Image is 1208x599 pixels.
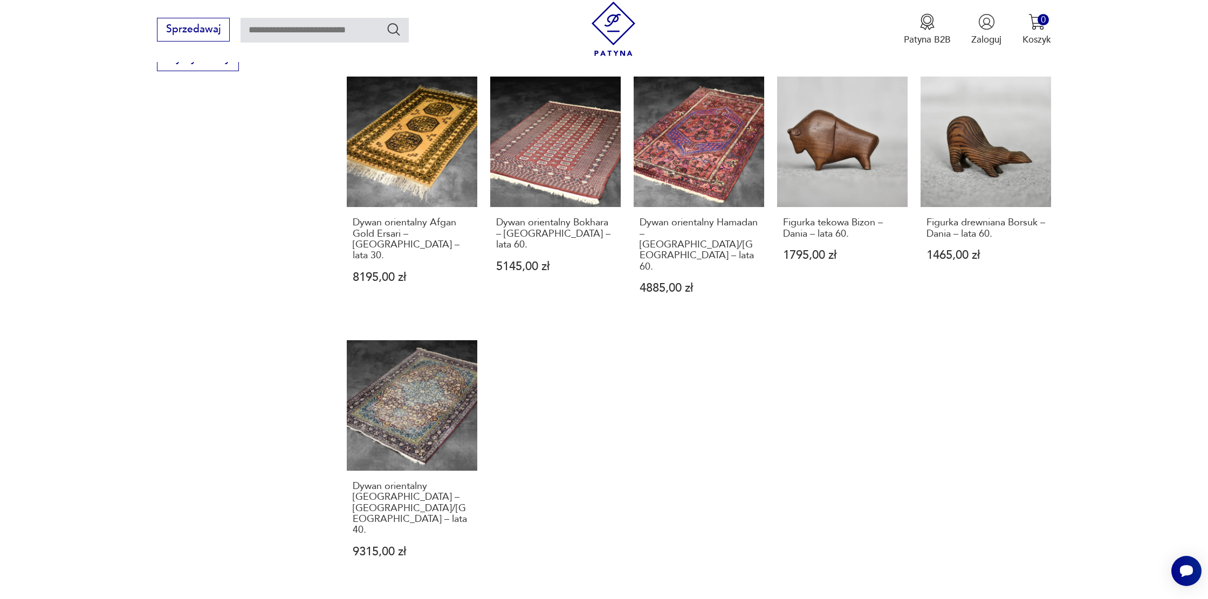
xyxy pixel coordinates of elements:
button: Zaloguj [971,13,1001,46]
h3: Dywan orientalny Afgan Gold Ersari – [GEOGRAPHIC_DATA] – lata 30. [353,217,471,261]
p: 5145,00 zł [496,261,615,272]
button: 0Koszyk [1022,13,1051,46]
p: Zaloguj [971,33,1001,46]
h3: Dywan orientalny [GEOGRAPHIC_DATA] – [GEOGRAPHIC_DATA]/[GEOGRAPHIC_DATA] – lata 40. [353,481,471,536]
a: Figurka drewniana Borsuk – Dania – lata 60.Figurka drewniana Borsuk – Dania – lata 60.1465,00 zł [921,77,1051,319]
p: 8195,00 zł [353,272,471,283]
h3: Figurka tekowa Bizon – Dania – lata 60. [783,217,902,239]
img: Ikonka użytkownika [978,13,995,30]
a: Dywan orientalny Bokhara – Pakistan – lata 60.Dywan orientalny Bokhara – [GEOGRAPHIC_DATA] – lata... [490,77,621,319]
button: Szukaj [386,22,402,37]
iframe: Smartsupp widget button [1171,556,1202,586]
p: 9315,00 zł [353,546,471,557]
a: Figurka tekowa Bizon – Dania – lata 60.Figurka tekowa Bizon – Dania – lata 60.1795,00 zł [777,77,908,319]
a: Dywan orientalny Afgan Gold Ersari – Afganistan – lata 30.Dywan orientalny Afgan Gold Ersari – [G... [347,77,477,319]
p: Patyna B2B [904,33,951,46]
p: 4885,00 zł [640,283,758,294]
p: 1795,00 zł [783,250,902,261]
p: Koszyk [1022,33,1051,46]
h3: Dywan orientalny Hamadan – [GEOGRAPHIC_DATA]/[GEOGRAPHIC_DATA] – lata 60. [640,217,758,272]
a: Dywan orientalny Isfahan – Persja/Iran – lata 40.Dywan orientalny [GEOGRAPHIC_DATA] – [GEOGRAPHIC... [347,340,477,583]
a: Ikona medaluPatyna B2B [904,13,951,46]
p: 1465,00 zł [926,250,1045,261]
img: Patyna - sklep z meblami i dekoracjami vintage [586,2,641,56]
button: Patyna B2B [904,13,951,46]
h3: Figurka drewniana Borsuk – Dania – lata 60. [926,217,1045,239]
img: Ikona koszyka [1028,13,1045,30]
button: Sprzedawaj [157,18,230,42]
h3: Dywan orientalny Bokhara – [GEOGRAPHIC_DATA] – lata 60. [496,217,615,250]
div: 0 [1038,14,1049,25]
a: Dywan orientalny Hamadan – Persja/Iran – lata 60.Dywan orientalny Hamadan – [GEOGRAPHIC_DATA]/[GE... [634,77,764,319]
a: Sprzedawaj [157,26,230,35]
img: Ikona medalu [919,13,936,30]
